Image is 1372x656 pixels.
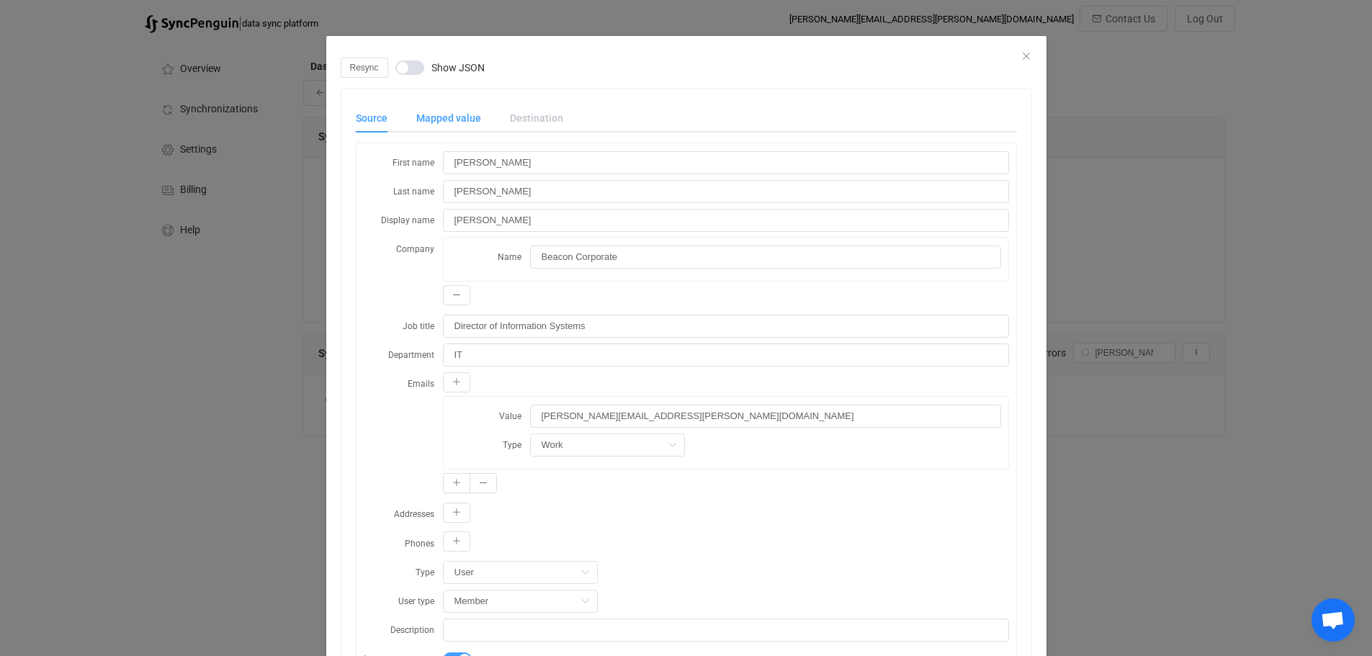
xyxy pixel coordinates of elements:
[350,63,379,73] span: Resync
[405,539,434,549] span: Phones
[394,509,434,519] span: Addresses
[398,596,434,606] span: User type
[503,440,521,450] span: Type
[390,625,434,635] span: Description
[443,561,598,584] input: Select
[381,215,434,225] span: Display name
[530,433,685,457] input: Select
[403,321,434,331] span: Job title
[498,252,521,262] span: Name
[1312,598,1355,642] a: Open chat
[356,104,402,132] div: Source
[393,187,434,197] span: Last name
[408,379,434,389] span: Emails
[431,63,485,73] span: Show JSON
[341,58,388,78] button: Resync
[388,350,434,360] span: Department
[416,567,434,578] span: Type
[393,158,434,168] span: First name
[496,104,563,132] div: Destination
[499,411,521,421] span: Value
[402,104,496,132] div: Mapped value
[443,590,598,613] input: Select
[396,244,434,254] span: Company
[1021,50,1032,63] button: Close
